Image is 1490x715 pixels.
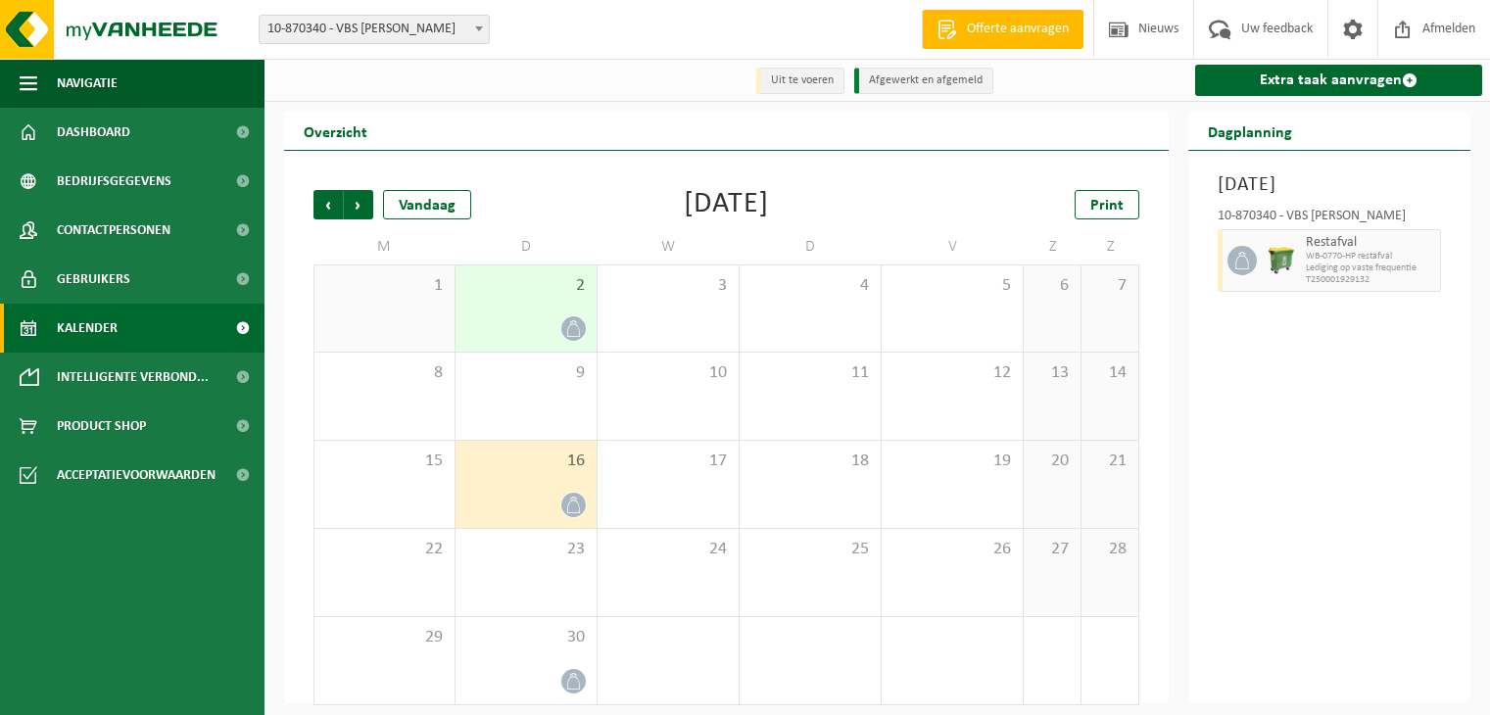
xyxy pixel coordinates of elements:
[891,539,1013,560] span: 26
[607,275,729,297] span: 3
[324,275,445,297] span: 1
[598,229,740,264] td: W
[313,190,343,219] span: Vorige
[465,539,587,560] span: 23
[1033,275,1071,297] span: 6
[383,190,471,219] div: Vandaag
[57,206,170,255] span: Contactpersonen
[740,229,882,264] td: D
[259,15,490,44] span: 10-870340 - VBS KASPAR - REKKEM
[1081,229,1139,264] td: Z
[57,108,130,157] span: Dashboard
[57,304,118,353] span: Kalender
[1195,65,1482,96] a: Extra taak aanvragen
[10,672,327,715] iframe: chat widget
[607,539,729,560] span: 24
[324,362,445,384] span: 8
[607,362,729,384] span: 10
[465,275,587,297] span: 2
[749,539,871,560] span: 25
[57,402,146,451] span: Product Shop
[324,539,445,560] span: 22
[1218,170,1441,200] h3: [DATE]
[1306,235,1435,251] span: Restafval
[1267,246,1296,275] img: WB-0770-HPE-GN-50
[465,627,587,648] span: 30
[1306,251,1435,262] span: WB-0770-HP restafval
[922,10,1083,49] a: Offerte aanvragen
[1218,210,1441,229] div: 10-870340 - VBS [PERSON_NAME]
[1091,362,1129,384] span: 14
[324,451,445,472] span: 15
[756,68,844,94] li: Uit te voeren
[891,275,1013,297] span: 5
[1091,539,1129,560] span: 28
[1024,229,1081,264] td: Z
[1306,262,1435,274] span: Lediging op vaste frequentie
[749,275,871,297] span: 4
[962,20,1074,39] span: Offerte aanvragen
[344,190,373,219] span: Volgende
[57,59,118,108] span: Navigatie
[1306,274,1435,286] span: T250001929132
[607,451,729,472] span: 17
[882,229,1024,264] td: V
[456,229,598,264] td: D
[1091,275,1129,297] span: 7
[1033,451,1071,472] span: 20
[313,229,456,264] td: M
[1075,190,1139,219] a: Print
[891,451,1013,472] span: 19
[1033,539,1071,560] span: 27
[684,190,769,219] div: [DATE]
[57,451,216,500] span: Acceptatievoorwaarden
[749,362,871,384] span: 11
[1033,362,1071,384] span: 13
[57,353,209,402] span: Intelligente verbond...
[891,362,1013,384] span: 12
[854,68,993,94] li: Afgewerkt en afgemeld
[1090,198,1124,214] span: Print
[749,451,871,472] span: 18
[57,157,171,206] span: Bedrijfsgegevens
[260,16,489,43] span: 10-870340 - VBS KASPAR - REKKEM
[465,362,587,384] span: 9
[465,451,587,472] span: 16
[1188,112,1312,150] h2: Dagplanning
[284,112,387,150] h2: Overzicht
[1091,451,1129,472] span: 21
[57,255,130,304] span: Gebruikers
[324,627,445,648] span: 29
